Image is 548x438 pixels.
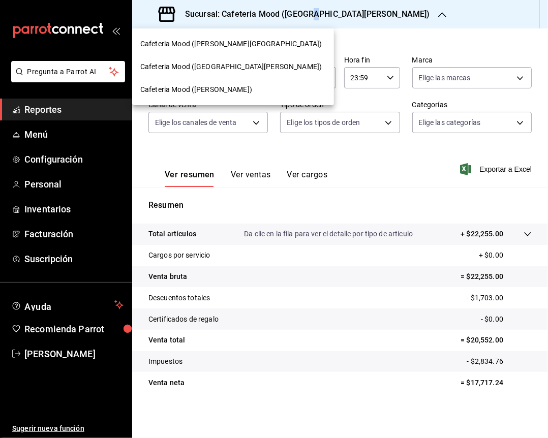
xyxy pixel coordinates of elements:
[132,78,334,101] div: Cafeteria Mood ([PERSON_NAME])
[132,55,334,78] div: Cafeteria Mood ([GEOGRAPHIC_DATA][PERSON_NAME])
[132,33,334,55] div: Cafeteria Mood ([PERSON_NAME][GEOGRAPHIC_DATA])
[140,61,322,72] span: Cafeteria Mood ([GEOGRAPHIC_DATA][PERSON_NAME])
[140,84,252,95] span: Cafeteria Mood ([PERSON_NAME])
[140,39,322,49] span: Cafeteria Mood ([PERSON_NAME][GEOGRAPHIC_DATA])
